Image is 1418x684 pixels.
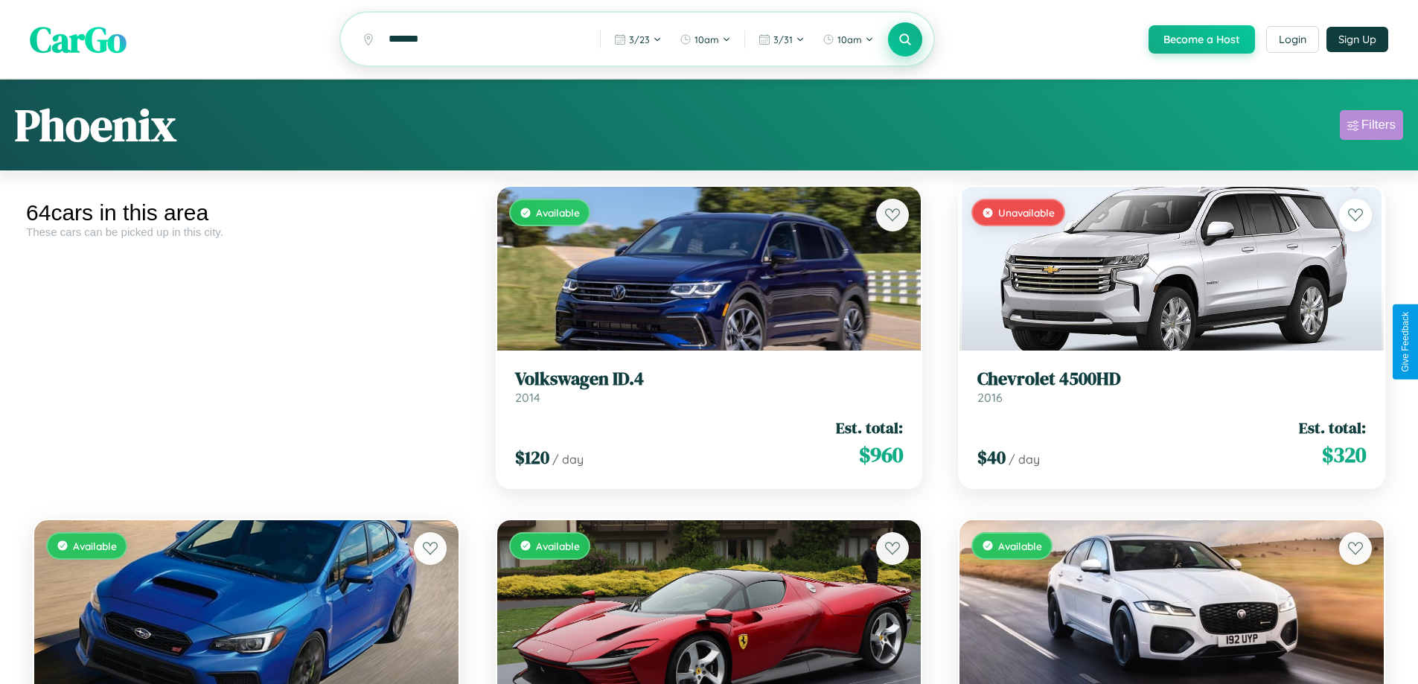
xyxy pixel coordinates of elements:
[977,368,1366,405] a: Chevrolet 4500HD2016
[536,206,580,219] span: Available
[751,28,812,51] button: 3/31
[1322,440,1366,470] span: $ 320
[1149,25,1255,54] button: Become a Host
[1361,118,1396,132] div: Filters
[30,15,127,64] span: CarGo
[1400,312,1411,372] div: Give Feedback
[836,417,903,438] span: Est. total:
[629,33,650,45] span: 3 / 23
[552,452,584,467] span: / day
[15,95,176,156] h1: Phoenix
[1009,452,1040,467] span: / day
[1326,27,1388,52] button: Sign Up
[859,440,903,470] span: $ 960
[815,28,881,51] button: 10am
[672,28,738,51] button: 10am
[837,33,862,45] span: 10am
[26,226,467,238] div: These cars can be picked up in this city.
[773,33,793,45] span: 3 / 31
[1266,26,1319,53] button: Login
[515,368,904,390] h3: Volkswagen ID.4
[26,200,467,226] div: 64 cars in this area
[998,206,1055,219] span: Unavailable
[1340,110,1403,140] button: Filters
[515,368,904,405] a: Volkswagen ID.42014
[998,540,1042,552] span: Available
[977,368,1366,390] h3: Chevrolet 4500HD
[515,445,549,470] span: $ 120
[73,540,117,552] span: Available
[515,390,540,405] span: 2014
[536,540,580,552] span: Available
[694,33,719,45] span: 10am
[1299,417,1366,438] span: Est. total:
[977,390,1003,405] span: 2016
[977,445,1006,470] span: $ 40
[607,28,669,51] button: 3/23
